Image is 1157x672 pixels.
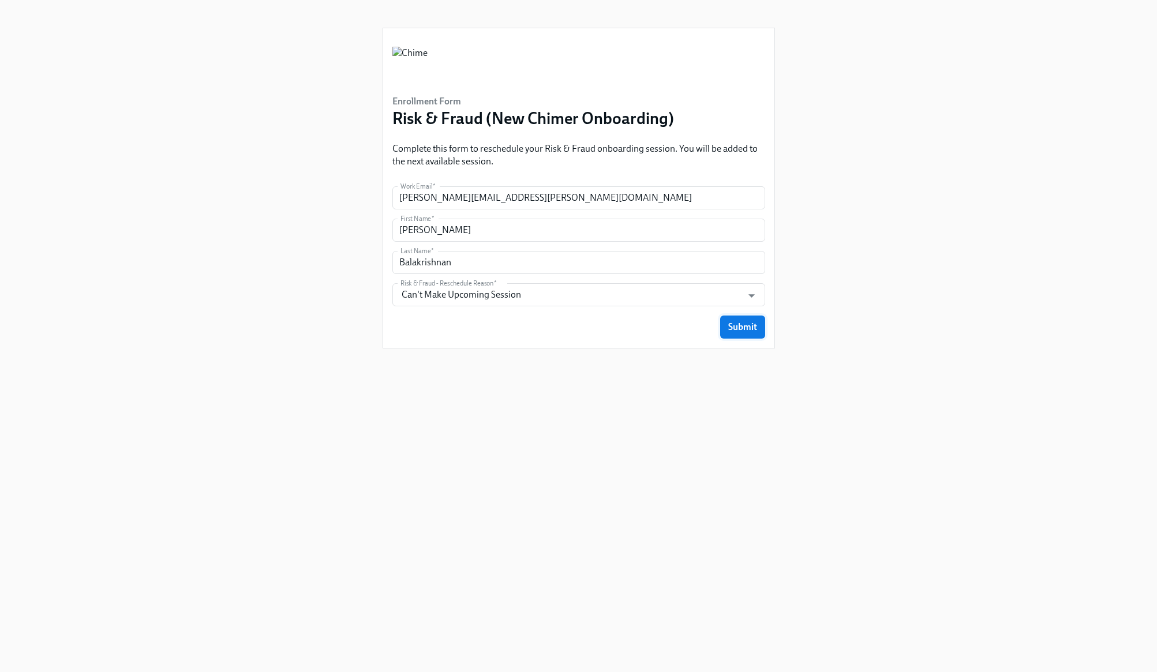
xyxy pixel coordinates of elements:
[392,142,765,168] p: Complete this form to reschedule your Risk & Fraud onboarding session. You will be added to the n...
[728,321,757,333] span: Submit
[743,287,761,305] button: Open
[720,316,765,339] button: Submit
[392,108,674,129] h3: Risk & Fraud (New Chimer Onboarding)
[392,47,428,81] img: Chime
[392,95,674,108] h6: Enrollment Form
